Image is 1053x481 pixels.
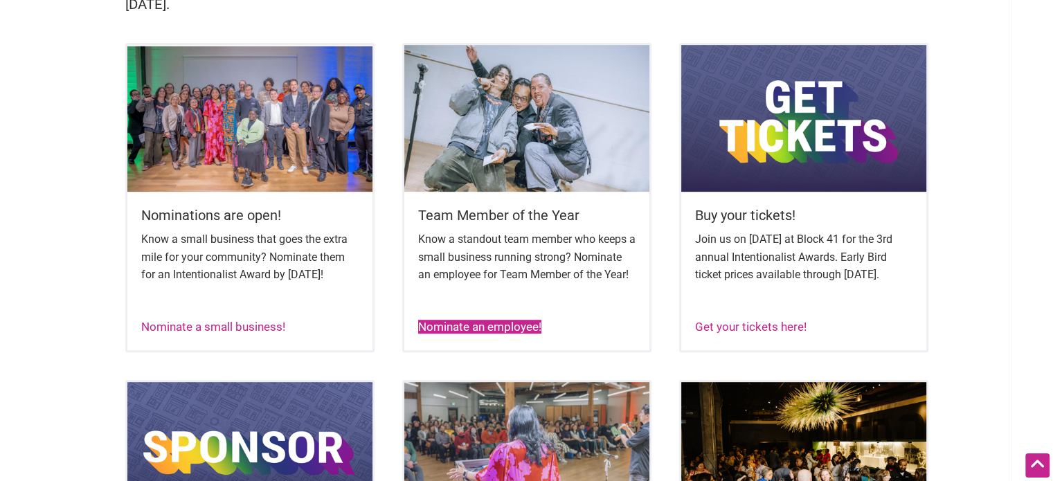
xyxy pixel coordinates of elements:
a: Get your tickets here! [695,320,807,334]
p: Know a small business that goes the extra mile for your community? Nominate them for an Intention... [141,230,359,284]
h5: Team Member of the Year [418,206,636,225]
h5: Buy your tickets! [695,206,912,225]
h5: Nominations are open! [141,206,359,225]
a: Nominate an employee! [418,320,541,334]
div: Scroll Back to Top [1025,453,1050,478]
a: Nominate a small business! [141,320,285,334]
p: Join us on [DATE] at Block 41 for the 3rd annual Intentionalist Awards. Early Bird ticket prices ... [695,230,912,284]
p: Know a standout team member who keeps a small business running strong? Nominate an employee for T... [418,230,636,284]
